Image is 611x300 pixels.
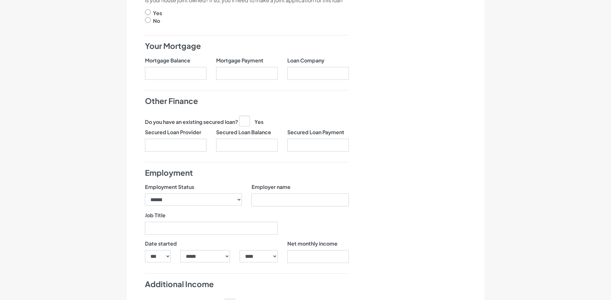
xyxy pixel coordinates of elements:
[153,9,162,17] label: Yes
[145,240,177,248] label: Date started
[145,183,194,191] label: Employment Status
[145,57,190,64] label: Mortgage Balance
[145,118,238,126] label: Do you have an existing secured loan?
[145,41,349,52] h4: Your Mortgage
[252,183,291,191] label: Employer name
[153,17,160,25] label: No
[145,128,201,136] label: Secured Loan Provider
[145,167,349,178] h4: Employment
[145,96,349,107] h4: Other Finance
[287,240,338,248] label: Net monthly income
[239,116,263,126] label: Yes
[145,279,349,290] h4: Additional Income
[216,128,271,136] label: Secured Loan Balance
[287,57,324,64] label: Loan Company
[145,211,166,219] label: Job Title
[287,128,344,136] label: Secured Loan Payment
[216,57,263,64] label: Mortgage Payment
